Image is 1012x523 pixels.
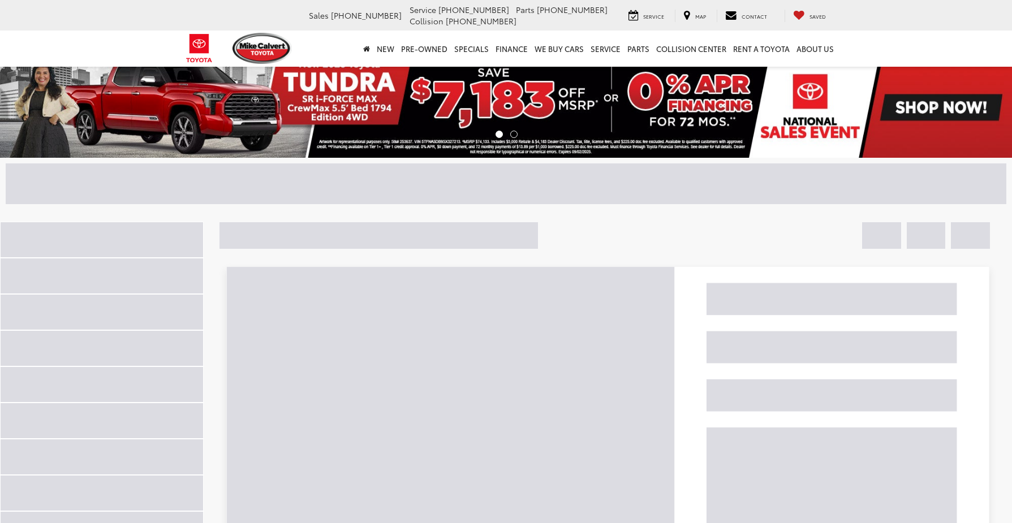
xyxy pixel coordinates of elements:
[492,31,531,67] a: Finance
[537,4,608,15] span: [PHONE_NUMBER]
[730,31,793,67] a: Rent a Toyota
[675,10,714,22] a: Map
[624,31,653,67] a: Parts
[232,33,292,64] img: Mike Calvert Toyota
[653,31,730,67] a: Collision Center
[410,15,443,27] span: Collision
[360,31,373,67] a: Home
[178,30,221,67] img: Toyota
[809,12,826,20] span: Saved
[438,4,509,15] span: [PHONE_NUMBER]
[331,10,402,21] span: [PHONE_NUMBER]
[446,15,516,27] span: [PHONE_NUMBER]
[451,31,492,67] a: Specials
[587,31,624,67] a: Service
[531,31,587,67] a: WE BUY CARS
[373,31,398,67] a: New
[516,4,535,15] span: Parts
[410,4,436,15] span: Service
[643,12,664,20] span: Service
[309,10,329,21] span: Sales
[695,12,706,20] span: Map
[398,31,451,67] a: Pre-Owned
[742,12,767,20] span: Contact
[785,10,834,22] a: My Saved Vehicles
[620,10,673,22] a: Service
[793,31,837,67] a: About Us
[717,10,776,22] a: Contact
